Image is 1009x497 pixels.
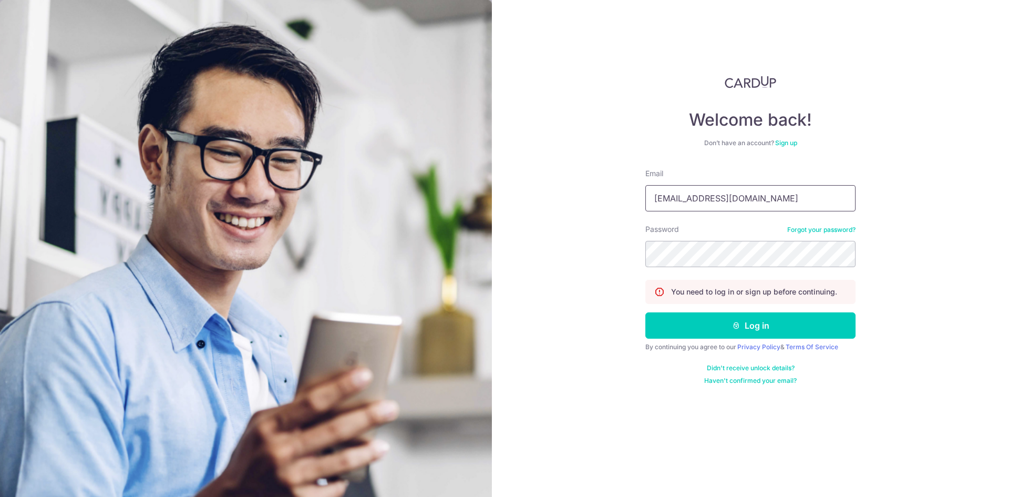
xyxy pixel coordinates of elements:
button: Log in [645,312,856,339]
div: Don’t have an account? [645,139,856,147]
h4: Welcome back! [645,109,856,130]
a: Haven't confirmed your email? [704,377,797,385]
p: You need to log in or sign up before continuing. [671,287,837,297]
a: Forgot your password? [787,226,856,234]
a: Privacy Policy [737,343,780,351]
img: CardUp Logo [725,76,776,88]
div: By continuing you agree to our & [645,343,856,351]
a: Terms Of Service [786,343,838,351]
label: Password [645,224,679,235]
a: Didn't receive unlock details? [707,364,795,372]
input: Enter your Email [645,185,856,211]
a: Sign up [775,139,797,147]
label: Email [645,168,663,179]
